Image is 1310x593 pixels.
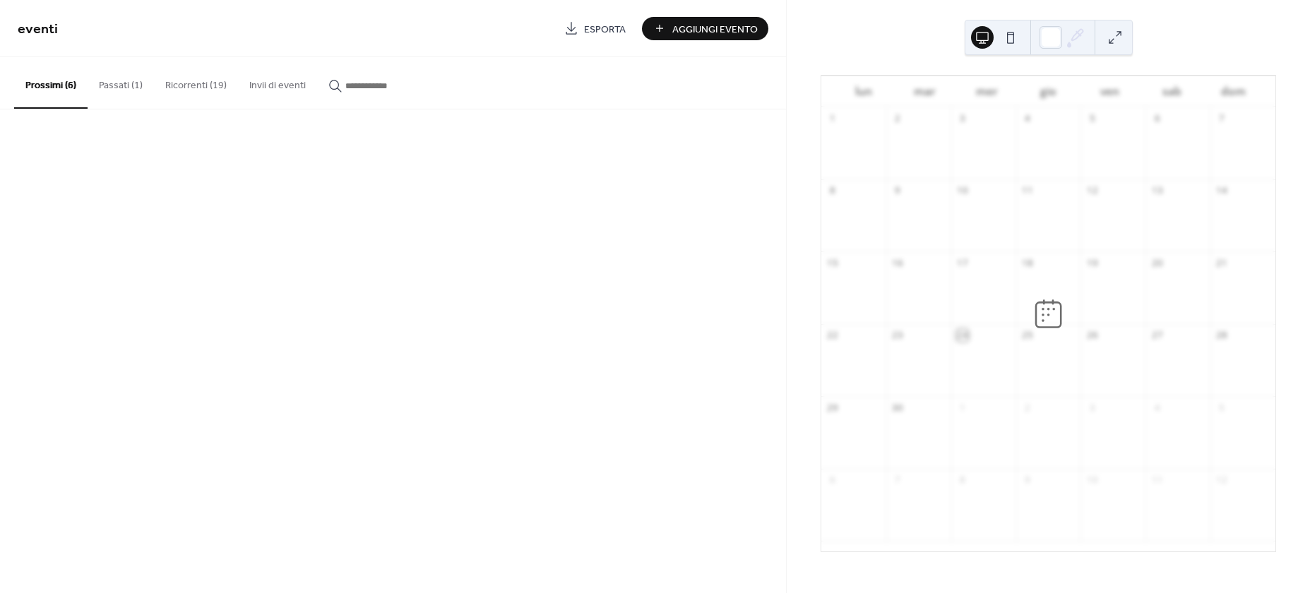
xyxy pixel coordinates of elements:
div: 13 [1150,184,1163,197]
div: 20 [1150,256,1163,269]
div: 3 [956,112,969,125]
div: ven [1079,76,1141,107]
div: 4 [1150,401,1163,414]
div: 2 [891,112,904,125]
div: 24 [956,329,969,342]
div: 25 [1021,329,1034,342]
div: 5 [1086,112,1099,125]
div: 12 [1215,474,1228,486]
div: 29 [826,401,839,414]
span: eventi [18,16,58,43]
div: 14 [1215,184,1228,197]
div: mar [894,76,955,107]
div: 21 [1215,256,1228,269]
div: 12 [1086,184,1099,197]
div: 6 [1150,112,1163,125]
div: 10 [1086,474,1099,486]
div: 9 [891,184,904,197]
div: 8 [826,184,839,197]
div: 2 [1021,401,1034,414]
div: 3 [1086,401,1099,414]
div: 9 [1021,474,1034,486]
div: 15 [826,256,839,269]
div: 11 [1021,184,1034,197]
div: sab [1141,76,1202,107]
button: Aggiungi Evento [642,17,768,40]
div: 22 [826,329,839,342]
div: 27 [1150,329,1163,342]
div: 28 [1215,329,1228,342]
div: gio [1018,76,1079,107]
span: Esporta [584,22,626,37]
div: 5 [1215,401,1228,414]
button: Invii di eventi [238,57,317,107]
div: 23 [891,329,904,342]
button: Passati (1) [88,57,154,107]
div: 30 [891,401,904,414]
div: 1 [826,112,839,125]
div: 1 [956,401,969,414]
div: 17 [956,256,969,269]
div: 18 [1021,256,1034,269]
div: 8 [956,474,969,486]
div: 26 [1086,329,1099,342]
div: 19 [1086,256,1099,269]
div: 7 [1215,112,1228,125]
div: mer [956,76,1018,107]
div: dom [1203,76,1264,107]
a: Esporta [554,17,636,40]
div: lun [833,76,894,107]
span: Aggiungi Evento [672,22,758,37]
div: 16 [891,256,904,269]
button: Prossimi (6) [14,57,88,109]
div: 6 [826,474,839,486]
div: 10 [956,184,969,197]
div: 7 [891,474,904,486]
button: Ricorrenti (19) [154,57,238,107]
div: 4 [1021,112,1034,125]
div: 11 [1150,474,1163,486]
